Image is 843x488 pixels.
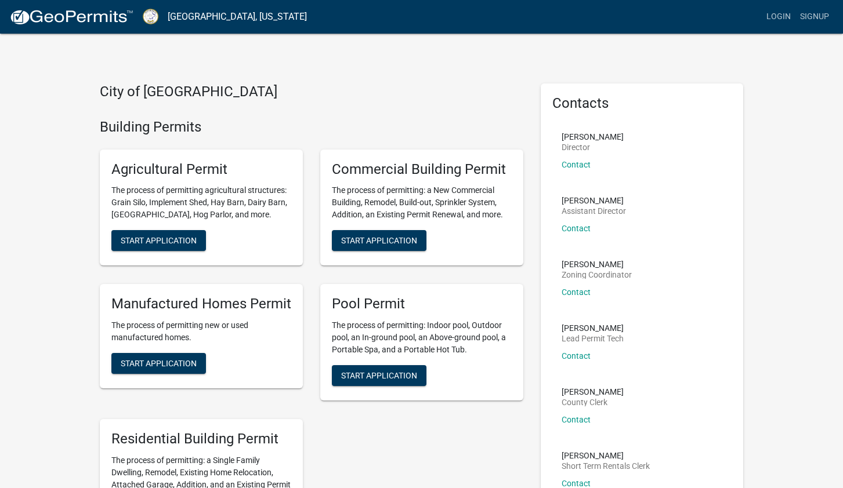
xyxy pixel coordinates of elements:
a: Contact [562,351,591,360]
p: Lead Permit Tech [562,334,624,343]
p: The process of permitting: a New Commercial Building, Remodel, Build-out, Sprinkler System, Addit... [332,184,512,221]
p: Director [562,143,624,151]
a: Contact [562,415,591,424]
p: The process of permitting new or used manufactured homes. [111,319,291,344]
p: Zoning Coordinator [562,271,632,279]
a: [GEOGRAPHIC_DATA], [US_STATE] [168,7,307,27]
a: Contact [562,287,591,297]
p: [PERSON_NAME] [562,388,624,396]
span: Start Application [341,236,417,245]
h4: Building Permits [100,119,523,136]
button: Start Application [111,230,206,251]
p: [PERSON_NAME] [562,324,624,332]
p: [PERSON_NAME] [562,196,626,205]
button: Start Application [332,230,426,251]
h5: Residential Building Permit [111,431,291,447]
img: Putnam County, Georgia [143,9,158,24]
span: Start Application [121,236,197,245]
p: [PERSON_NAME] [562,133,624,141]
p: Assistant Director [562,207,626,215]
h5: Commercial Building Permit [332,161,512,178]
h5: Pool Permit [332,296,512,312]
button: Start Application [111,353,206,374]
h5: Agricultural Permit [111,161,291,178]
a: Contact [562,479,591,488]
a: Contact [562,160,591,169]
p: [PERSON_NAME] [562,451,650,460]
button: Start Application [332,365,426,386]
p: Short Term Rentals Clerk [562,462,650,470]
p: [PERSON_NAME] [562,260,632,268]
p: The process of permitting: Indoor pool, Outdoor pool, an In-ground pool, an Above-ground pool, a ... [332,319,512,356]
span: Start Application [341,371,417,380]
h4: City of [GEOGRAPHIC_DATA] [100,83,523,100]
h5: Manufactured Homes Permit [111,296,291,312]
p: The process of permitting agricultural structures: Grain Silo, Implement Shed, Hay Barn, Dairy Ba... [111,184,291,221]
span: Start Application [121,359,197,368]
h5: Contacts [552,95,732,112]
a: Contact [562,224,591,233]
a: Login [762,6,795,28]
a: Signup [795,6,834,28]
p: County Clerk [562,398,624,406]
